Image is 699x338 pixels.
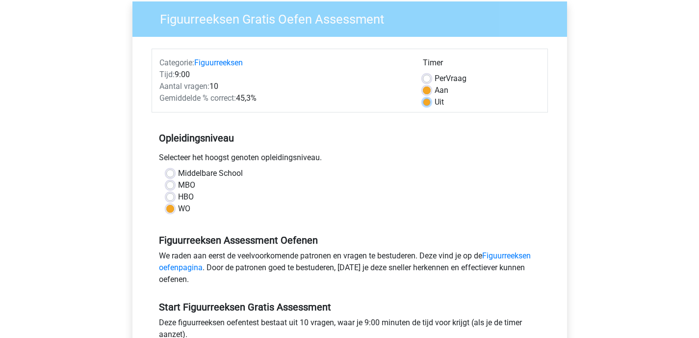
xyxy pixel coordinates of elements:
[159,128,541,148] h5: Opleidingsniveau
[178,168,243,179] label: Middelbare School
[435,84,448,96] label: Aan
[152,152,548,168] div: Selecteer het hoogst genoten opleidingsniveau.
[194,58,243,67] a: Figuurreeksen
[159,234,541,246] h5: Figuurreeksen Assessment Oefenen
[159,70,175,79] span: Tijd:
[435,74,446,83] span: Per
[435,96,444,108] label: Uit
[152,81,415,92] div: 10
[423,57,540,73] div: Timer
[159,58,194,67] span: Categorie:
[178,179,195,191] label: MBO
[159,93,236,103] span: Gemiddelde % correct:
[435,73,466,84] label: Vraag
[178,203,190,215] label: WO
[152,92,415,104] div: 45,3%
[159,301,541,313] h5: Start Figuurreeksen Gratis Assessment
[178,191,194,203] label: HBO
[152,69,415,81] div: 9:00
[148,8,560,27] h3: Figuurreeksen Gratis Oefen Assessment
[159,82,209,91] span: Aantal vragen:
[152,250,548,289] div: We raden aan eerst de veelvoorkomende patronen en vragen te bestuderen. Deze vind je op de . Door...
